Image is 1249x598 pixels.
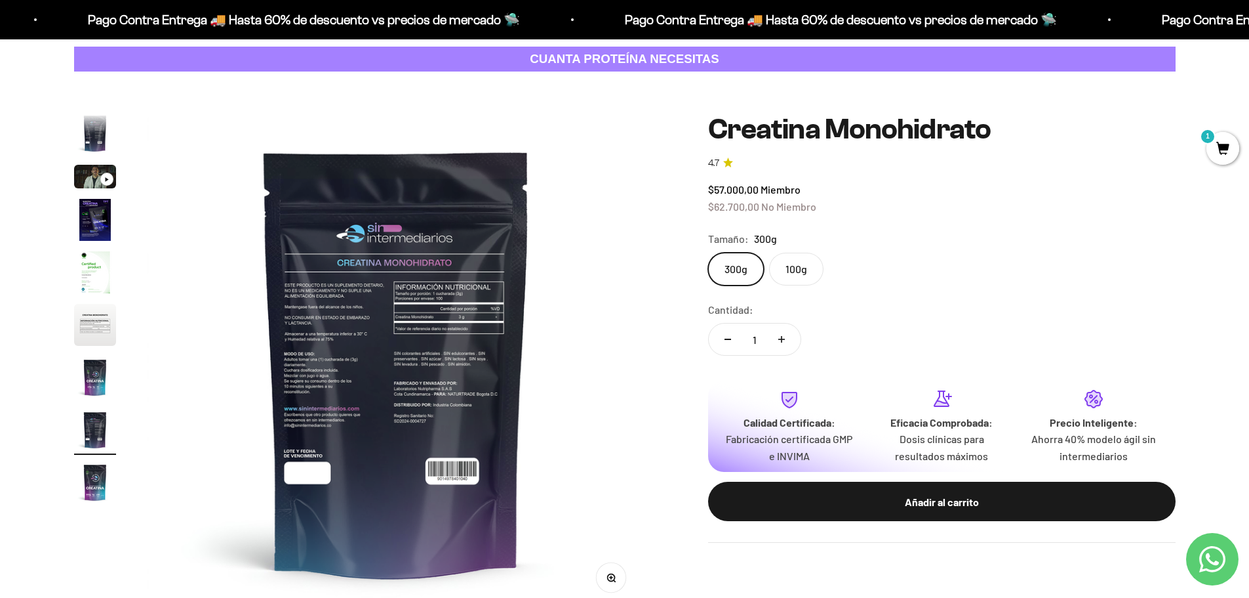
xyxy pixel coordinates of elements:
mark: 1 [1200,129,1216,144]
strong: Calidad Certificada: [743,416,835,429]
span: 300g [754,230,777,247]
a: 4.74.7 de 5.0 estrellas [708,156,1176,171]
img: Creatina Monohidrato [74,251,116,293]
img: Creatina Monohidrato [74,199,116,241]
a: CUANTA PROTEÍNA NECESITAS [74,47,1176,72]
button: Reducir cantidad [709,324,747,355]
p: Fabricación certificada GMP e INVIMA [724,431,855,464]
button: Ir al artículo 6 [74,304,116,350]
button: Ir al artículo 8 [74,409,116,455]
img: Creatina Monohidrato [74,461,116,503]
button: Ir al artículo 4 [74,199,116,245]
span: No Miembro [761,200,816,213]
span: $62.700,00 [708,200,759,213]
img: Creatina Monohidrato [74,409,116,451]
span: Miembro [761,183,801,196]
legend: Tamaño: [708,230,749,247]
button: Ir al artículo 7 [74,356,116,402]
p: Ahorra 40% modelo ágil sin intermediarios [1028,431,1159,464]
p: Pago Contra Entrega 🚚 Hasta 60% de descuento vs precios de mercado 🛸 [85,9,517,30]
img: Creatina Monohidrato [74,356,116,398]
button: Aumentar cantidad [763,324,801,355]
button: Ir al artículo 5 [74,251,116,297]
strong: Precio Inteligente: [1050,416,1138,429]
p: Dosis clínicas para resultados máximos [876,431,1007,464]
p: Pago Contra Entrega 🚚 Hasta 60% de descuento vs precios de mercado 🛸 [622,9,1054,30]
strong: CUANTA PROTEÍNA NECESITAS [530,52,719,66]
a: 1 [1206,142,1239,157]
h1: Creatina Monohidrato [708,114,1176,145]
img: Creatina Monohidrato [74,304,116,346]
button: Añadir al carrito [708,482,1176,521]
button: Ir al artículo 2 [74,112,116,158]
strong: Eficacia Comprobada: [890,416,993,429]
div: Añadir al carrito [734,494,1149,511]
button: Ir al artículo 3 [74,165,116,192]
span: 4.7 [708,156,719,171]
span: $57.000,00 [708,183,759,196]
img: Creatina Monohidrato [74,112,116,154]
button: Ir al artículo 9 [74,461,116,507]
label: Cantidad: [708,301,753,318]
